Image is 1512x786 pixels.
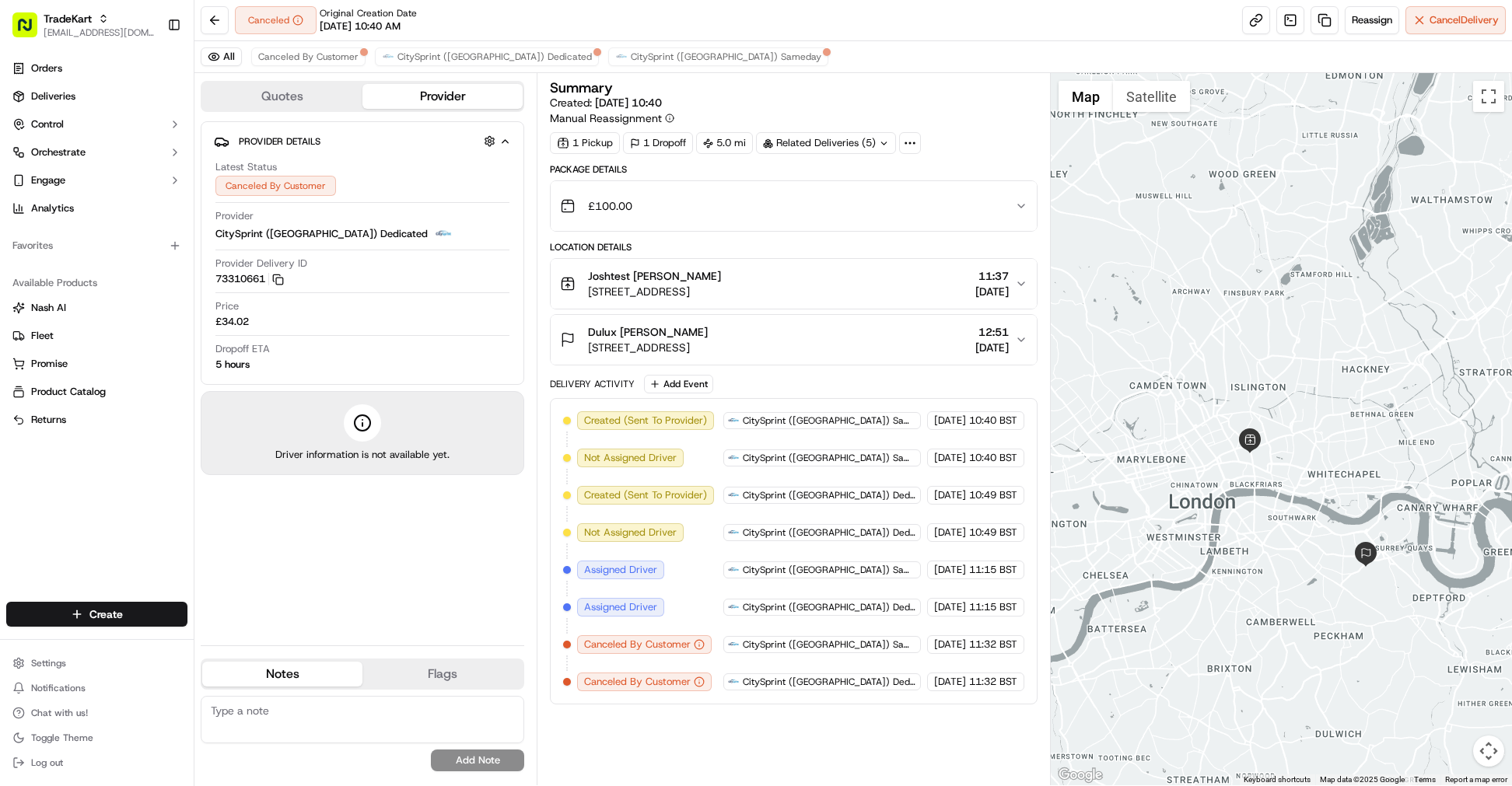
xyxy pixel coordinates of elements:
button: Keyboard shortcuts [1244,774,1311,785]
span: [DATE] [975,340,1009,355]
button: Canceled [235,6,317,34]
img: city_sprint_logo.png [727,414,740,427]
a: Deliveries [6,84,187,109]
a: Report a map error [1445,775,1507,784]
img: city_sprint_logo.png [727,526,740,539]
span: 11:37 [975,268,1009,284]
span: £100.00 [588,198,632,214]
button: CancelDelivery [1405,6,1506,34]
span: Analytics [31,201,74,215]
span: CitySprint ([GEOGRAPHIC_DATA]) Dedicated [743,489,917,501]
button: £100.00 [551,181,1037,231]
span: Latest Status [215,160,277,174]
button: Provider Details [214,128,511,154]
button: Canceled By Customer [251,47,366,66]
img: city_sprint_logo.png [434,225,453,243]
img: city_sprint_logo.png [727,676,740,688]
span: Created: [550,95,662,110]
span: Canceled By Customer [258,51,359,63]
img: city_sprint_logo.png [727,489,740,501]
span: Provider Details [239,135,320,148]
button: TradeKart [44,11,92,26]
a: Analytics [6,196,187,221]
button: CitySprint ([GEOGRAPHIC_DATA]) Sameday [608,47,828,66]
span: 10:40 BST [969,414,1017,428]
span: [STREET_ADDRESS] [588,340,708,355]
span: 11:32 BST [969,638,1017,652]
span: [DATE] 10:40 AM [320,19,401,33]
button: Reassign [1345,6,1399,34]
span: CitySprint ([GEOGRAPHIC_DATA]) Dedicated [743,601,917,613]
div: Location Details [550,241,1038,253]
button: Control [6,112,187,137]
span: Dulux [PERSON_NAME] [588,324,708,340]
span: 11:15 BST [969,600,1017,614]
button: Log out [6,752,187,774]
span: Manual Reassignment [550,110,662,126]
img: city_sprint_logo.png [727,601,740,613]
a: Terms (opens in new tab) [1414,775,1436,784]
span: [DATE] [934,563,966,577]
button: Map camera controls [1473,735,1504,767]
span: Engage [31,173,65,187]
span: CitySprint ([GEOGRAPHIC_DATA]) Sameday [743,638,917,651]
img: city_sprint_logo.png [727,638,740,651]
span: Joshtest [PERSON_NAME] [588,268,721,284]
button: TradeKart[EMAIL_ADDRESS][DOMAIN_NAME] [6,6,161,44]
span: Provider [215,209,254,223]
img: city_sprint_logo.png [615,51,628,63]
span: Toggle Theme [31,732,93,744]
a: Product Catalog [12,385,181,399]
span: Notifications [31,682,86,694]
span: CitySprint ([GEOGRAPHIC_DATA]) Dedicated [743,676,917,688]
a: Fleet [12,329,181,343]
div: 5.0 mi [696,132,753,154]
span: Product Catalog [31,385,106,399]
span: CitySprint ([GEOGRAPHIC_DATA]) Dedicated [215,227,428,241]
span: Provider Delivery ID [215,257,307,271]
button: Create [6,602,187,627]
div: 1 Dropoff [623,132,693,154]
span: Create [89,606,123,622]
span: [EMAIL_ADDRESS][DOMAIN_NAME] [44,26,155,39]
button: Add Event [644,375,713,393]
button: Notifications [6,677,187,699]
span: Canceled By Customer [584,675,691,689]
span: Fleet [31,329,54,343]
span: [STREET_ADDRESS] [588,284,721,299]
button: Joshtest [PERSON_NAME][STREET_ADDRESS]11:37[DATE] [551,259,1037,309]
a: Returns [12,413,181,427]
span: Log out [31,756,63,769]
button: Dulux [PERSON_NAME][STREET_ADDRESS]12:51[DATE] [551,315,1037,365]
span: 11:32 BST [969,675,1017,689]
span: Created (Sent To Provider) [584,488,707,502]
div: 5 hours [215,358,250,372]
button: 73310661 [215,272,284,286]
span: Reassign [1352,13,1392,27]
button: CitySprint ([GEOGRAPHIC_DATA]) Dedicated [375,47,599,66]
span: Not Assigned Driver [584,526,677,540]
span: CitySprint ([GEOGRAPHIC_DATA]) Dedicated [743,526,917,539]
span: Cancel Delivery [1430,13,1499,27]
span: 10:49 BST [969,488,1017,502]
a: Promise [12,357,181,371]
a: Nash AI [12,301,181,315]
button: Promise [6,351,187,376]
span: [DATE] [934,675,966,689]
button: Toggle fullscreen view [1473,81,1504,112]
button: Orchestrate [6,140,187,165]
span: 10:40 BST [969,451,1017,465]
img: city_sprint_logo.png [727,564,740,576]
button: Settings [6,652,187,674]
span: CitySprint ([GEOGRAPHIC_DATA]) Sameday [743,414,917,427]
button: Engage [6,168,187,193]
span: Dropoff ETA [215,342,270,356]
button: Show street map [1059,81,1113,112]
span: Canceled By Customer [584,638,691,652]
button: Chat with us! [6,702,187,724]
span: CitySprint ([GEOGRAPHIC_DATA]) Sameday [743,564,917,576]
button: Fleet [6,323,187,348]
span: [DATE] [934,488,966,502]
